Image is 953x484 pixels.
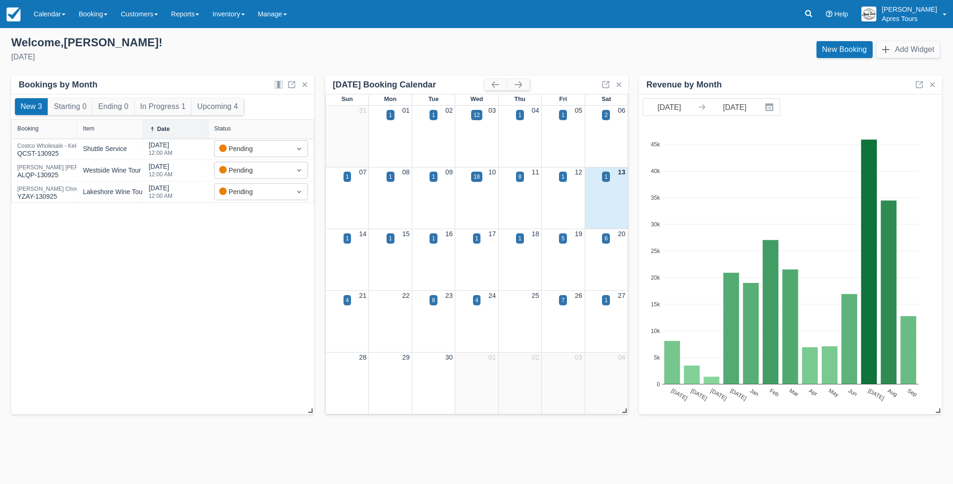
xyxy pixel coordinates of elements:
div: YZAY-130925 [17,186,80,202]
div: Bookings by Month [19,79,98,90]
img: A1 [861,7,876,22]
div: 1 [346,234,349,243]
div: Item [83,125,94,132]
a: 10 [488,168,496,176]
div: 1 [604,173,608,181]
div: 8 [432,296,435,304]
a: 21 [359,292,366,299]
div: Westside Wine Tour (min. 4 guests) [83,166,186,175]
div: 1 [561,173,565,181]
div: 1 [518,111,522,119]
div: 1 [389,173,392,181]
a: 13 [618,168,625,176]
a: 01 [488,354,496,361]
input: Start Date [643,99,695,116]
div: 1 [561,111,565,119]
a: 29 [402,354,410,361]
button: Add Widget [876,41,940,58]
div: 1 [604,296,608,304]
div: Booking [17,125,39,132]
span: Dropdown icon [294,144,304,153]
div: [DATE] [149,140,172,161]
a: New Booking [817,41,873,58]
a: 12 [575,168,582,176]
a: 07 [359,168,366,176]
a: 15 [402,230,410,238]
a: 09 [445,168,453,176]
button: In Progress 1 [135,98,191,115]
a: 05 [575,107,582,114]
div: [DATE] Booking Calendar [333,79,484,90]
div: Lakeshore Wine Tour (min. 4 guests) [83,187,190,197]
a: 30 [445,354,453,361]
div: 1 [389,111,392,119]
a: [PERSON_NAME] ChowYZAY-130925 [17,190,80,194]
button: Upcoming 4 [192,98,244,115]
div: [PERSON_NAME] Chow [17,186,80,192]
a: 20 [618,230,625,238]
a: 01 [402,107,410,114]
div: 8 [518,173,522,181]
div: [DATE] [149,183,172,204]
div: 12:00 AM [149,172,172,177]
a: 03 [575,354,582,361]
div: 1 [389,234,392,243]
span: Tue [429,95,439,102]
a: 18 [531,230,539,238]
span: Wed [470,95,483,102]
p: Apres Tours [882,14,937,23]
span: Sun [341,95,352,102]
input: End Date [709,99,761,116]
a: 02 [531,354,539,361]
button: Ending 0 [93,98,134,115]
div: 18 [473,173,480,181]
div: QCST-130925 [17,143,107,159]
div: [DATE] [11,51,469,63]
a: 16 [445,230,453,238]
a: 03 [488,107,496,114]
a: 04 [618,354,625,361]
a: [PERSON_NAME] [PERSON_NAME]ALQP-130925 [17,168,112,173]
p: [PERSON_NAME] [882,5,937,14]
span: Fri [559,95,567,102]
a: 19 [575,230,582,238]
div: [PERSON_NAME] [PERSON_NAME] [17,165,112,170]
div: 4 [346,296,349,304]
div: Welcome , [PERSON_NAME] ! [11,36,469,50]
div: 1 [346,173,349,181]
a: 26 [575,292,582,299]
a: 31 [359,107,366,114]
a: Costco Wholesale - Kelowna #1578QCST-130925 [17,147,107,151]
div: 12:00 AM [149,150,172,156]
div: Revenue by Month [646,79,722,90]
span: Help [834,10,848,18]
div: 1 [518,234,522,243]
i: Help [826,11,832,17]
button: Starting 0 [48,98,92,115]
div: 1 [475,234,479,243]
div: 1 [432,234,435,243]
a: 08 [402,168,410,176]
a: 27 [618,292,625,299]
button: Interact with the calendar and add the check-in date for your trip. [761,99,780,116]
div: 7 [561,296,565,304]
button: New 3 [15,98,48,115]
div: 2 [604,111,608,119]
a: 28 [359,354,366,361]
a: 25 [531,292,539,299]
div: 6 [604,234,608,243]
div: ALQP-130925 [17,165,112,180]
div: Status [214,125,231,132]
a: 04 [531,107,539,114]
div: Date [157,126,170,132]
span: Dropdown icon [294,187,304,196]
div: Pending [219,187,286,197]
div: 12 [473,111,480,119]
a: 06 [618,107,625,114]
a: 17 [488,230,496,238]
div: Pending [219,144,286,154]
div: [DATE] [149,162,172,183]
div: 4 [475,296,479,304]
span: Sat [602,95,611,102]
span: Dropdown icon [294,166,304,175]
